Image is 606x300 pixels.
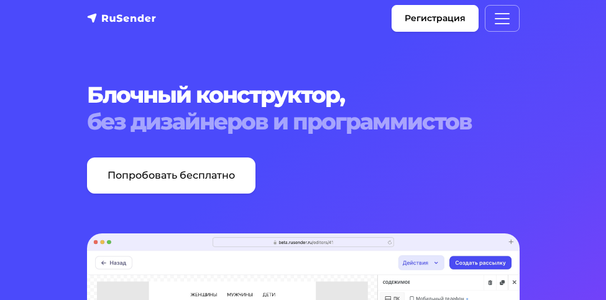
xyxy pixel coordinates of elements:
[392,5,479,32] a: Регистрация
[87,82,520,135] h1: Блочный конструктор,
[87,12,157,24] img: RuSender
[87,108,520,135] span: без дизайнеров и программистов
[87,157,255,194] a: Попробовать бесплатно
[485,5,520,32] button: Меню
